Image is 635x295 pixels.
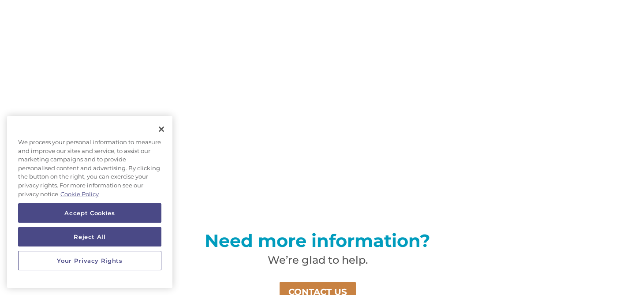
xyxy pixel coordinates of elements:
[115,255,520,270] h2: We’re glad to help.
[60,190,99,198] a: More information about your privacy, opens in a new tab
[152,119,171,139] button: Close
[7,116,172,288] div: Privacy
[7,134,172,203] div: We process your personal information to measure and improve our sites and service, to assist our ...
[18,251,161,270] button: Your Privacy Rights
[18,227,161,246] button: Reject All
[18,203,161,223] button: Accept Cookies
[115,232,520,254] h2: Need more information?
[7,116,172,288] div: Cookie banner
